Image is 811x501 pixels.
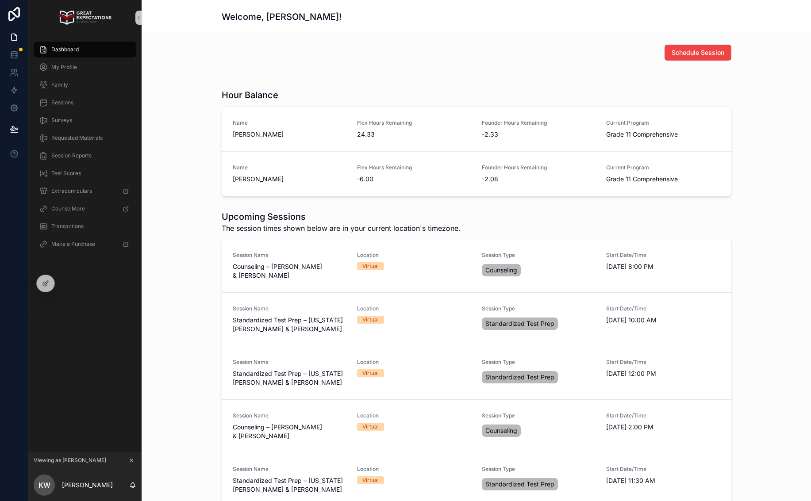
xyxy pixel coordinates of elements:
span: [DATE] 2:00 PM [606,423,720,432]
h1: Welcome, [PERSON_NAME]! [222,11,342,23]
span: Session Name [233,305,347,312]
button: Schedule Session [665,45,731,61]
span: Sessions [51,99,73,106]
span: My Profile [51,64,77,71]
span: [DATE] 11:30 AM [606,476,720,485]
span: Counseling – [PERSON_NAME] & [PERSON_NAME] [233,423,347,440]
span: Schedule Session [672,48,724,57]
span: Session Type [482,412,596,419]
span: The session times shown below are in your current location's timezone. [222,223,461,233]
span: Start Date/Time [606,252,720,259]
span: -2.08 [482,175,596,184]
span: Session Name [233,252,347,259]
div: Virtual [362,316,379,324]
span: Current Program [606,119,720,126]
span: Location [357,305,471,312]
a: CounselMore [34,201,136,217]
a: Requested Materials [34,130,136,146]
span: Standardized Test Prep – [US_STATE][PERSON_NAME] & [PERSON_NAME] [233,369,347,387]
span: Make a Purchase [51,241,95,248]
span: [DATE] 12:00 PM [606,369,720,378]
span: Standardized Test Prep – [US_STATE][PERSON_NAME] & [PERSON_NAME] [233,316,347,333]
span: Counseling [485,426,517,435]
span: Grade 11 Comprehensive [606,130,720,139]
h1: Upcoming Sessions [222,210,461,223]
span: 24.33 [357,130,471,139]
span: Session Type [482,466,596,473]
a: Surveys [34,112,136,128]
h1: Hour Balance [222,89,278,101]
span: Location [357,412,471,419]
a: Session Reports [34,148,136,164]
span: Session Type [482,252,596,259]
span: [DATE] 10:00 AM [606,316,720,325]
div: Virtual [362,262,379,270]
span: Test Scores [51,170,81,177]
div: Virtual [362,369,379,377]
span: Location [357,359,471,366]
span: Founder Hours Remaining [482,164,596,171]
span: Requested Materials [51,134,103,142]
span: Extracurriculars [51,187,92,195]
span: Location [357,466,471,473]
a: Extracurriculars [34,183,136,199]
span: Standardized Test Prep [485,319,554,328]
a: Test Scores [34,165,136,181]
a: Transactions [34,218,136,234]
span: Standardized Test Prep [485,480,554,489]
div: scrollable content [28,35,142,264]
span: Session Reports [51,152,92,159]
a: Dashboard [34,42,136,57]
span: Name [233,164,347,171]
span: Family [51,81,68,88]
span: Grade 11 Comprehensive [606,175,720,184]
span: Surveys [51,117,72,124]
span: Session Name [233,359,347,366]
img: App logo [58,11,111,25]
a: Family [34,77,136,93]
span: Location [357,252,471,259]
span: CounselMore [51,205,85,212]
span: Dashboard [51,46,79,53]
span: Transactions [51,223,84,230]
span: Start Date/Time [606,412,720,419]
span: Counseling – [PERSON_NAME] & [PERSON_NAME] [233,262,347,280]
span: [PERSON_NAME] [233,175,347,184]
span: Viewing as [PERSON_NAME] [34,457,106,464]
p: [PERSON_NAME] [62,481,113,490]
span: Flex Hours Remaining [357,119,471,126]
span: Founder Hours Remaining [482,119,596,126]
span: -6.00 [357,175,471,184]
span: Name [233,119,347,126]
span: [DATE] 8:00 PM [606,262,720,271]
a: Sessions [34,95,136,111]
span: Session Type [482,359,596,366]
span: Start Date/Time [606,305,720,312]
span: Session Type [482,305,596,312]
span: Session Name [233,412,347,419]
div: Virtual [362,423,379,431]
span: KW [38,480,50,490]
span: Counseling [485,266,517,275]
div: Virtual [362,476,379,484]
a: Make a Purchase [34,236,136,252]
span: -2.33 [482,130,596,139]
span: Flex Hours Remaining [357,164,471,171]
span: Session Name [233,466,347,473]
span: [PERSON_NAME] [233,130,347,139]
span: Current Program [606,164,720,171]
span: Start Date/Time [606,359,720,366]
span: Standardized Test Prep – [US_STATE][PERSON_NAME] & [PERSON_NAME] [233,476,347,494]
span: Start Date/Time [606,466,720,473]
a: My Profile [34,59,136,75]
span: Standardized Test Prep [485,373,554,382]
